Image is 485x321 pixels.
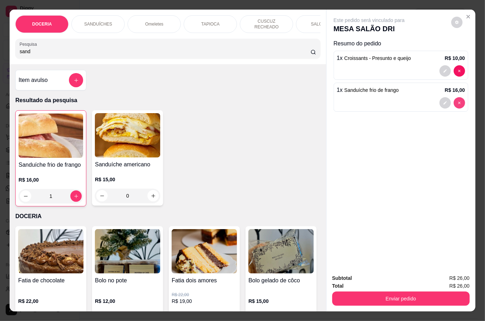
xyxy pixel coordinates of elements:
h4: Bolo no pote [95,276,160,285]
p: R$ 16,00 [445,87,465,94]
p: CUSCUZ RECHEADO [246,18,287,30]
p: R$ 22,00 [172,292,237,298]
p: R$ 12,00 [95,298,160,305]
strong: Subtotal [332,275,352,281]
img: product-image [95,229,160,273]
button: decrease-product-quantity [451,17,463,28]
button: decrease-product-quantity [454,97,465,109]
button: decrease-product-quantity [440,65,451,77]
p: 1 x [337,86,399,94]
p: TAPIOCA [201,21,220,27]
p: R$ 15,00 [95,176,160,183]
p: R$ 22,00 [18,298,83,305]
button: increase-product-quantity [147,190,159,201]
button: decrease-product-quantity [96,190,108,201]
p: SANDUÍCHES [84,21,112,27]
p: Este pedido será vinculado para [334,17,405,24]
img: product-image [172,229,237,273]
p: R$ 15,00 [248,298,314,305]
img: product-image [248,229,314,273]
img: product-image [18,114,83,158]
h4: Fatia de chocolate [18,276,83,285]
img: product-image [95,113,160,157]
p: 1 x [337,54,411,62]
p: DOCERIA [15,212,320,221]
button: add-separate-item [69,73,83,87]
h4: Item avulso [18,76,48,84]
p: Omeletes [145,21,163,27]
button: increase-product-quantity [70,190,82,202]
p: Resumo do pedido [334,39,468,48]
h4: Bolo gelado de côco [248,276,314,285]
span: Sanduíche frio de frango [344,87,399,93]
label: Pesquisa [20,41,39,47]
p: DOCERIA [32,21,52,27]
button: decrease-product-quantity [454,65,465,77]
p: MESA SALÃO DRI [334,24,405,34]
button: decrease-product-quantity [20,190,31,202]
p: SALGADOS [311,21,334,27]
p: R$ 10,00 [445,55,465,62]
img: product-image [18,229,83,273]
span: R$ 26,00 [449,274,470,282]
p: R$ 16,00 [18,176,83,183]
button: Close [463,11,474,22]
button: Enviar pedido [332,292,470,306]
button: decrease-product-quantity [440,97,451,109]
span: Croissants - Presunto e queijo [344,55,411,61]
p: R$ 19,00 [172,298,237,305]
h4: Sanduíche frio de frango [18,161,83,169]
strong: Total [332,283,344,289]
h4: Sanduíche americano [95,160,160,169]
h4: Fatia dois amores [172,276,237,285]
input: Pesquisa [20,48,311,55]
p: Resultado da pesquisa [15,96,320,105]
span: R$ 26,00 [449,282,470,290]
